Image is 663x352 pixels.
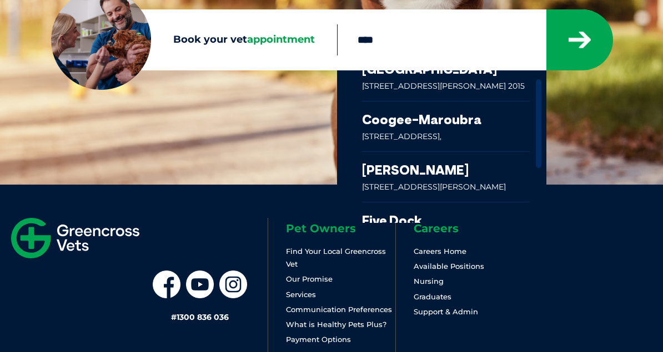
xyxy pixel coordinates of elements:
[286,247,386,268] a: Find Your Local Greencross Vet
[286,223,396,234] h6: Pet Owners
[247,33,315,45] span: appointment
[171,312,229,322] a: #1300 836 036
[286,305,392,314] a: Communication Preferences
[414,247,466,256] a: Careers Home
[414,262,484,271] a: Available Positions
[414,277,444,285] a: Nursing
[51,34,337,46] label: Book your vet
[171,312,177,322] span: #
[286,320,386,329] a: What is Healthy Pets Plus?
[414,307,478,316] a: Support & Admin
[286,274,333,283] a: Our Promise
[414,223,524,234] h6: Careers
[414,292,451,301] a: Graduates
[286,290,316,299] a: Services
[286,335,351,344] a: Payment Options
